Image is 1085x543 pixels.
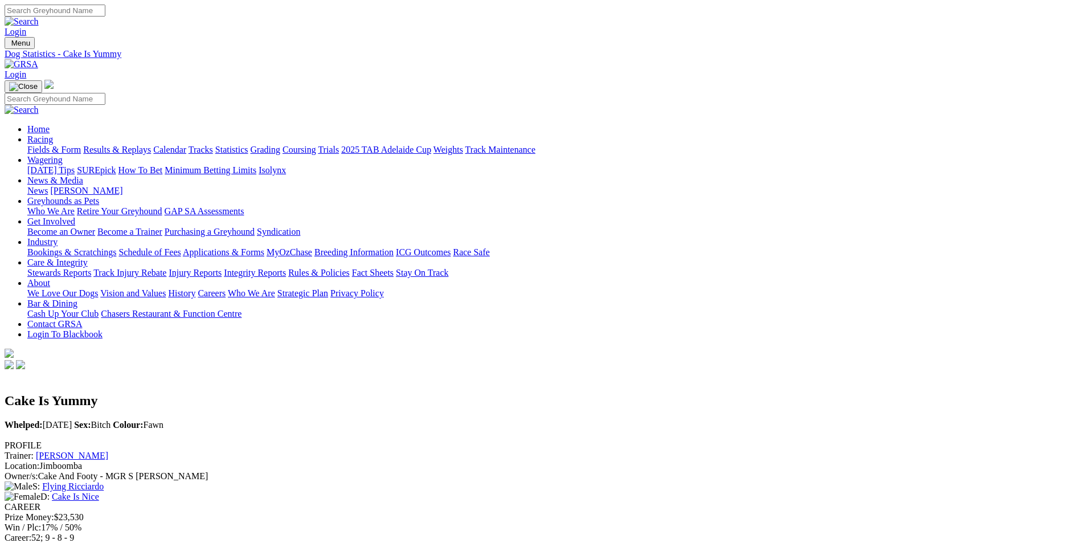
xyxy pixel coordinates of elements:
a: Greyhounds as Pets [27,196,99,206]
span: Owner/s: [5,471,38,481]
b: Whelped: [5,420,43,430]
a: Stay On Track [396,268,448,277]
a: [PERSON_NAME] [36,451,108,460]
b: Colour: [113,420,143,430]
a: Careers [198,288,226,298]
div: CAREER [5,502,1080,512]
a: Trials [318,145,339,154]
a: 2025 TAB Adelaide Cup [341,145,431,154]
a: Flying Ricciardo [42,481,104,491]
a: Track Injury Rebate [93,268,166,277]
a: Schedule of Fees [118,247,181,257]
span: Bitch [74,420,110,430]
div: Get Involved [27,227,1080,237]
b: Sex: [74,420,91,430]
a: Purchasing a Greyhound [165,227,255,236]
a: News & Media [27,175,83,185]
a: History [168,288,195,298]
a: Who We Are [228,288,275,298]
img: twitter.svg [16,360,25,369]
a: We Love Our Dogs [27,288,98,298]
a: Isolynx [259,165,286,175]
span: Career: [5,533,31,542]
span: Prize Money: [5,512,54,522]
input: Search [5,93,105,105]
a: Strategic Plan [277,288,328,298]
div: Racing [27,145,1080,155]
span: S: [5,481,40,491]
a: Cake Is Nice [52,492,99,501]
img: Search [5,17,39,27]
a: Industry [27,237,58,247]
a: Weights [433,145,463,154]
div: Bar & Dining [27,309,1080,319]
a: Login To Blackbook [27,329,103,339]
a: Login [5,27,26,36]
a: Race Safe [453,247,489,257]
a: SUREpick [77,165,116,175]
span: [DATE] [5,420,72,430]
a: Coursing [282,145,316,154]
a: Get Involved [27,217,75,226]
a: Care & Integrity [27,258,88,267]
div: 52; 9 - 8 - 9 [5,533,1080,543]
a: Minimum Betting Limits [165,165,256,175]
a: ICG Outcomes [396,247,451,257]
a: Tracks [189,145,213,154]
a: Home [27,124,50,134]
a: Who We Are [27,206,75,216]
a: MyOzChase [267,247,312,257]
a: GAP SA Assessments [165,206,244,216]
div: Jimboomba [5,461,1080,471]
a: Privacy Policy [330,288,384,298]
a: Racing [27,134,53,144]
a: Become a Trainer [97,227,162,236]
h2: Cake Is Yummy [5,393,1080,409]
img: logo-grsa-white.png [5,349,14,358]
a: Dog Statistics - Cake Is Yummy [5,49,1080,59]
a: Injury Reports [169,268,222,277]
span: Fawn [113,420,163,430]
div: Industry [27,247,1080,258]
a: Breeding Information [314,247,394,257]
input: Search [5,5,105,17]
a: Become an Owner [27,227,95,236]
a: Calendar [153,145,186,154]
div: Cake And Footy - MGR S [PERSON_NAME] [5,471,1080,481]
a: How To Bet [118,165,163,175]
div: PROFILE [5,440,1080,451]
div: About [27,288,1080,299]
a: Results & Replays [83,145,151,154]
img: facebook.svg [5,360,14,369]
a: Contact GRSA [27,319,82,329]
img: Close [9,82,38,91]
a: Retire Your Greyhound [77,206,162,216]
a: News [27,186,48,195]
img: logo-grsa-white.png [44,80,54,89]
button: Toggle navigation [5,80,42,93]
span: D: [5,492,50,501]
a: Chasers Restaurant & Function Centre [101,309,241,319]
button: Toggle navigation [5,37,35,49]
a: [PERSON_NAME] [50,186,122,195]
img: Female [5,492,40,502]
a: Wagering [27,155,63,165]
a: Bookings & Scratchings [27,247,116,257]
a: Vision and Values [100,288,166,298]
a: Cash Up Your Club [27,309,99,319]
a: Applications & Forms [183,247,264,257]
a: About [27,278,50,288]
a: Fields & Form [27,145,81,154]
a: Statistics [215,145,248,154]
div: Wagering [27,165,1080,175]
img: GRSA [5,59,38,70]
a: Bar & Dining [27,299,77,308]
div: News & Media [27,186,1080,196]
a: Fact Sheets [352,268,394,277]
div: Greyhounds as Pets [27,206,1080,217]
div: Care & Integrity [27,268,1080,278]
a: Track Maintenance [465,145,535,154]
a: Integrity Reports [224,268,286,277]
a: Stewards Reports [27,268,91,277]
